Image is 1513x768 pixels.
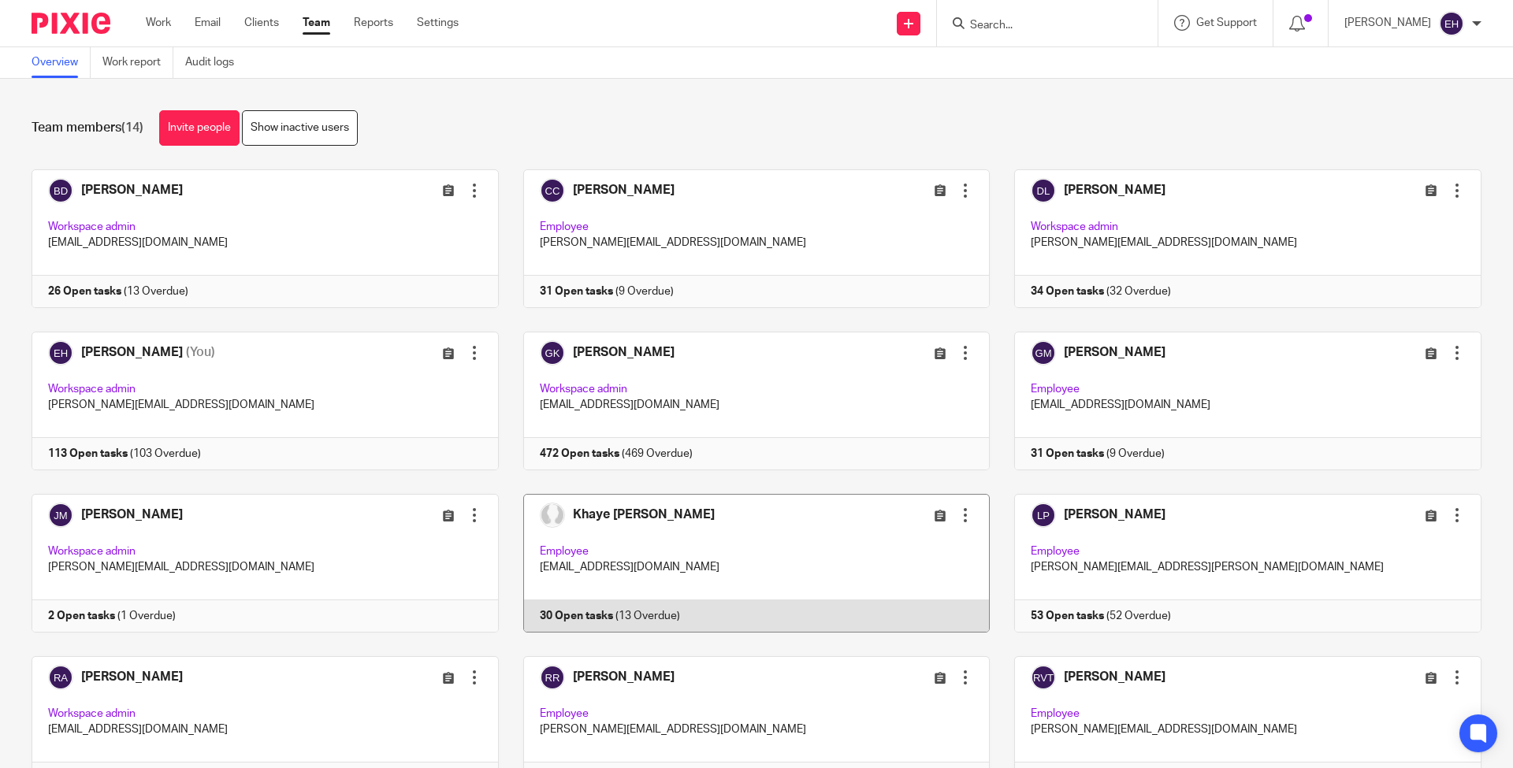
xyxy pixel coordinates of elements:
[417,15,459,31] a: Settings
[968,19,1110,33] input: Search
[32,120,143,136] h1: Team members
[146,15,171,31] a: Work
[121,121,143,134] span: (14)
[32,13,110,34] img: Pixie
[1439,11,1464,36] img: svg%3E
[159,110,240,146] a: Invite people
[32,47,91,78] a: Overview
[102,47,173,78] a: Work report
[244,15,279,31] a: Clients
[354,15,393,31] a: Reports
[185,47,246,78] a: Audit logs
[303,15,330,31] a: Team
[242,110,358,146] a: Show inactive users
[1196,17,1257,28] span: Get Support
[195,15,221,31] a: Email
[1344,15,1431,31] p: [PERSON_NAME]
